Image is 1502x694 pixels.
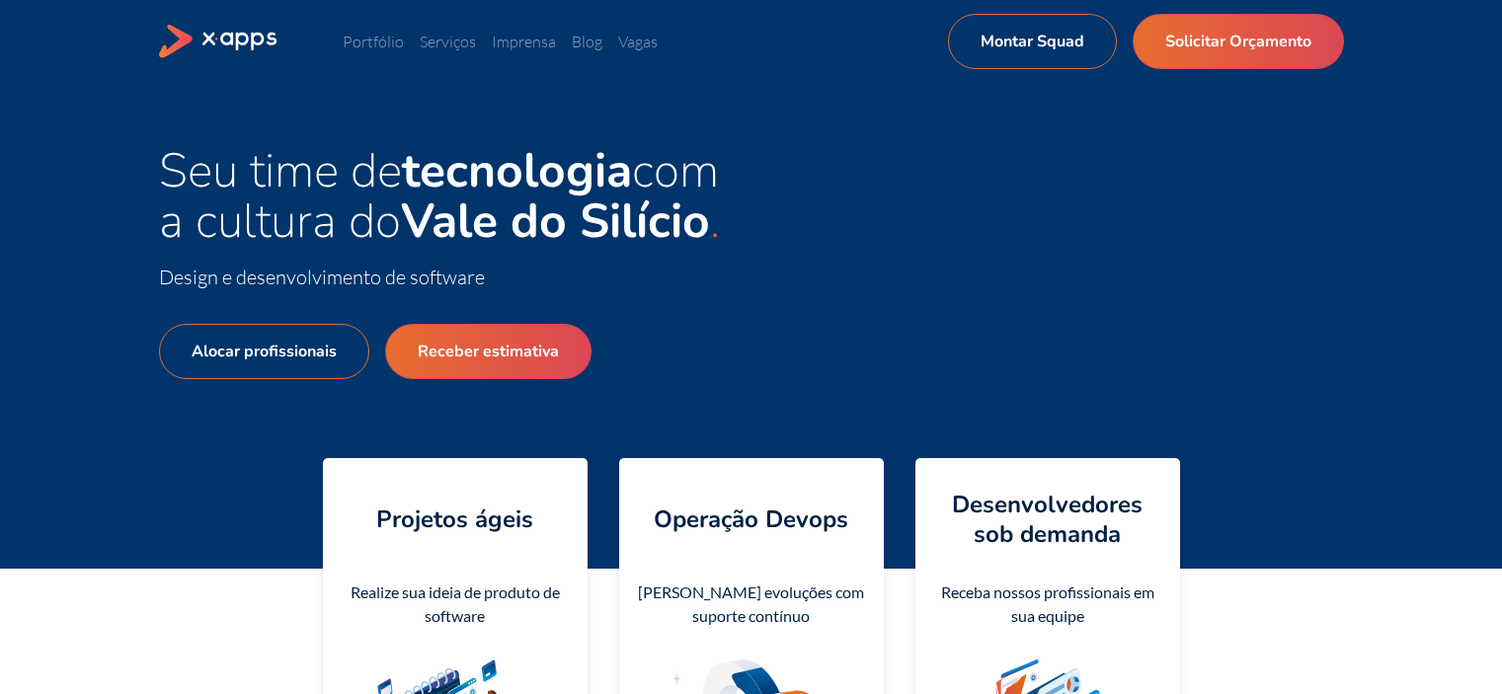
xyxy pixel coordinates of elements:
[420,32,476,51] a: Serviços
[618,32,658,51] a: Vagas
[931,580,1164,628] div: Receba nossos profissionais em sua equipe
[401,189,710,254] strong: Vale do Silício
[159,138,719,254] span: Seu time de com a cultura do
[931,490,1164,549] h4: Desenvolvedores sob demanda
[948,14,1117,69] a: Montar Squad
[1133,14,1344,69] a: Solicitar Orçamento
[339,580,572,628] div: Realize sua ideia de produto de software
[654,504,848,534] h4: Operação Devops
[635,580,868,628] div: [PERSON_NAME] evoluções com suporte contínuo
[385,324,592,379] a: Receber estimativa
[402,138,632,203] strong: tecnologia
[159,265,485,289] span: Design e desenvolvimento de software
[343,32,404,51] a: Portfólio
[492,32,556,51] a: Imprensa
[159,324,369,379] a: Alocar profissionais
[572,32,602,51] a: Blog
[376,504,533,534] h4: Projetos ágeis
